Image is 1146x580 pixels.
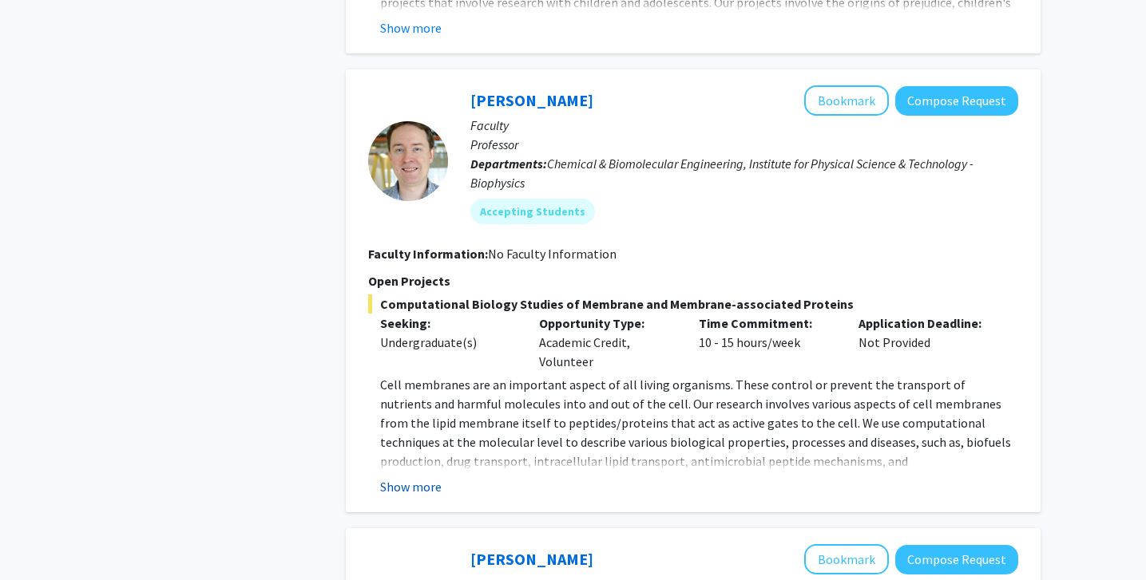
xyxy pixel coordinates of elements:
p: Seeking: [380,314,516,333]
button: Compose Request to Jeffery Klauda [895,86,1018,116]
div: Not Provided [847,314,1006,371]
a: [PERSON_NAME] [470,549,593,569]
iframe: Chat [12,508,68,568]
span: Chemical & Biomolecular Engineering, Institute for Physical Science & Technology - Biophysics [470,156,974,191]
b: Departments: [470,156,547,172]
button: Show more [380,477,442,496]
p: Opportunity Type: [539,314,675,333]
span: No Faculty Information [488,246,617,262]
div: 10 - 15 hours/week [687,314,847,371]
span: Computational Biology Studies of Membrane and Membrane-associated Proteins [368,294,1018,314]
p: Time Commitment: [699,314,835,333]
p: Faculty [470,116,1018,135]
p: Cell membranes are an important aspect of all living organisms. These control or prevent the tran... [380,375,1018,566]
p: Professor [470,135,1018,154]
button: Show more [380,18,442,37]
a: [PERSON_NAME] [470,90,593,110]
button: Add Jeffery Klauda to Bookmarks [804,85,889,116]
div: Undergraduate(s) [380,333,516,352]
mat-chip: Accepting Students [470,199,595,224]
b: Faculty Information: [368,246,488,262]
p: Application Deadline: [859,314,994,333]
button: Compose Request to Naomi Patton [895,545,1018,574]
button: Add Naomi Patton to Bookmarks [804,544,889,574]
p: Open Projects [368,271,1018,290]
div: Academic Credit, Volunteer [527,314,687,371]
